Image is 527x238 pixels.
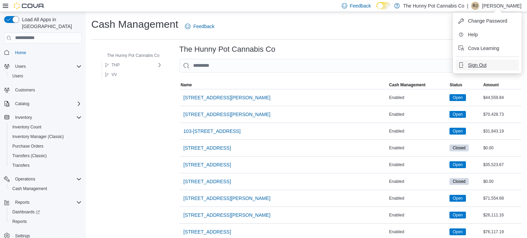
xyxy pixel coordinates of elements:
[181,124,244,138] button: 103-[STREET_ADDRESS]
[91,17,178,31] h1: Cash Management
[15,176,35,182] span: Operations
[482,93,522,102] div: $44,559.84
[453,178,465,185] span: Closed
[15,87,35,93] span: Customers
[482,228,522,236] div: $76,117.19
[182,20,217,33] a: Feedback
[181,191,273,205] button: [STREET_ADDRESS][PERSON_NAME]
[1,99,84,109] button: Catalog
[350,2,371,9] span: Feedback
[10,72,26,80] a: Users
[12,62,28,71] button: Users
[184,145,231,151] span: [STREET_ADDRESS]
[403,2,464,10] p: The Hunny Pot Cannabis Co
[388,228,448,236] div: Enabled
[102,61,122,69] button: THP
[388,110,448,118] div: Enabled
[10,152,82,160] span: Transfers (Classic)
[388,81,448,89] button: Cash Management
[10,142,82,150] span: Purchase Orders
[12,48,82,57] span: Home
[388,211,448,219] div: Enabled
[12,113,35,122] button: Inventory
[467,2,468,10] p: |
[12,175,82,183] span: Operations
[449,212,466,218] span: Open
[15,115,32,120] span: Inventory
[468,17,507,24] span: Change Password
[482,211,522,219] div: $26,111.16
[12,62,82,71] span: Users
[10,161,32,170] a: Transfers
[181,158,234,172] button: [STREET_ADDRESS]
[193,23,214,30] span: Feedback
[482,161,522,169] div: $35,523.67
[1,198,84,207] button: Reports
[453,229,462,235] span: Open
[12,113,82,122] span: Inventory
[471,2,479,10] div: Richelle Jarrett
[12,134,64,139] span: Inventory Manager (Classic)
[10,208,43,216] a: Dashboards
[184,161,231,168] span: [STREET_ADDRESS]
[184,195,271,202] span: [STREET_ADDRESS][PERSON_NAME]
[10,133,67,141] a: Inventory Manager (Classic)
[482,194,522,202] div: $71,554.68
[449,228,466,235] span: Open
[10,161,82,170] span: Transfers
[181,141,234,155] button: [STREET_ADDRESS]
[453,195,462,201] span: Open
[448,81,482,89] button: Status
[112,62,120,68] span: THP
[482,127,522,135] div: $31,843.19
[453,162,462,168] span: Open
[15,200,30,205] span: Reports
[482,144,522,152] div: $0.00
[179,59,522,73] input: This is a search bar. As you type, the results lower in the page will automatically filter.
[388,161,448,169] div: Enabled
[12,100,32,108] button: Catalog
[389,82,425,88] span: Cash Management
[468,62,487,68] span: Sign Out
[19,16,82,30] span: Load All Apps in [GEOGRAPHIC_DATA]
[453,95,462,101] span: Open
[482,177,522,186] div: $0.00
[7,151,84,161] button: Transfers (Classic)
[102,71,120,79] button: VV
[12,198,32,206] button: Reports
[184,228,231,235] span: [STREET_ADDRESS]
[184,94,271,101] span: [STREET_ADDRESS][PERSON_NAME]
[482,2,522,10] p: [PERSON_NAME]
[12,100,82,108] span: Catalog
[7,122,84,132] button: Inventory Count
[10,123,44,131] a: Inventory Count
[12,86,38,94] a: Customers
[7,71,84,81] button: Users
[179,45,276,53] h3: The Hunny Pot Cannabis Co
[10,72,82,80] span: Users
[12,209,40,215] span: Dashboards
[12,124,42,130] span: Inventory Count
[12,175,38,183] button: Operations
[7,217,84,226] button: Reports
[7,207,84,217] a: Dashboards
[10,152,49,160] a: Transfers (Classic)
[453,145,465,151] span: Closed
[10,185,82,193] span: Cash Management
[483,82,499,88] span: Amount
[453,212,462,218] span: Open
[1,48,84,58] button: Home
[376,9,377,10] span: Dark Mode
[449,111,466,118] span: Open
[12,198,82,206] span: Reports
[12,186,47,191] span: Cash Management
[107,53,160,58] span: The Hunny Pot Cannabis Co
[468,45,499,52] span: Cova Learning
[468,31,478,38] span: Help
[1,62,84,71] button: Users
[388,127,448,135] div: Enabled
[449,161,466,168] span: Open
[1,174,84,184] button: Operations
[376,2,391,9] input: Dark Mode
[10,133,82,141] span: Inventory Manager (Classic)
